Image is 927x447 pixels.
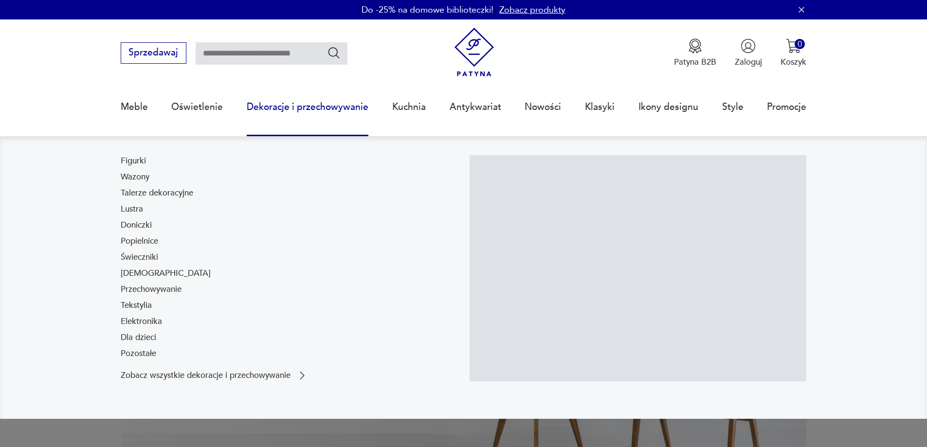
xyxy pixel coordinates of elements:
a: Popielnice [121,235,158,247]
img: Ikonka użytkownika [741,38,756,54]
a: Kuchnia [392,85,426,129]
a: Wazony [121,171,149,183]
a: Doniczki [121,219,152,231]
a: Lustra [121,203,143,215]
button: Zaloguj [735,38,762,68]
img: Patyna - sklep z meblami i dekoracjami vintage [450,28,499,77]
p: Zaloguj [735,56,762,68]
a: Oświetlenie [171,85,223,129]
a: Przechowywanie [121,284,182,295]
p: Koszyk [781,56,806,68]
img: Ikona koszyka [786,38,801,54]
a: Elektronika [121,316,162,327]
a: Meble [121,85,148,129]
a: Sprzedawaj [121,50,186,57]
a: Świeczniki [121,251,158,263]
a: Ikona medaluPatyna B2B [674,38,716,68]
a: Dla dzieci [121,332,156,343]
img: Ikona medalu [688,38,703,54]
a: Zobacz produkty [499,4,565,16]
a: Talerze dekoracyjne [121,187,193,199]
button: 0Koszyk [781,38,806,68]
a: Figurki [121,155,146,167]
p: Patyna B2B [674,56,716,68]
button: Patyna B2B [674,38,716,68]
a: Promocje [767,85,806,129]
button: Sprzedawaj [121,42,186,64]
a: Klasyki [585,85,615,129]
a: Ikony designu [638,85,698,129]
a: Zobacz wszystkie dekoracje i przechowywanie [121,370,308,381]
a: Dekoracje i przechowywanie [247,85,368,129]
a: Nowości [525,85,561,129]
p: Do -25% na domowe biblioteczki! [362,4,493,16]
a: Pozostałe [121,348,156,359]
a: Antykwariat [450,85,501,129]
a: Tekstylia [121,300,152,311]
button: Szukaj [327,46,341,60]
a: [DEMOGRAPHIC_DATA] [121,268,211,279]
a: Style [722,85,744,129]
p: Zobacz wszystkie dekoracje i przechowywanie [121,372,291,379]
div: 0 [795,39,805,49]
